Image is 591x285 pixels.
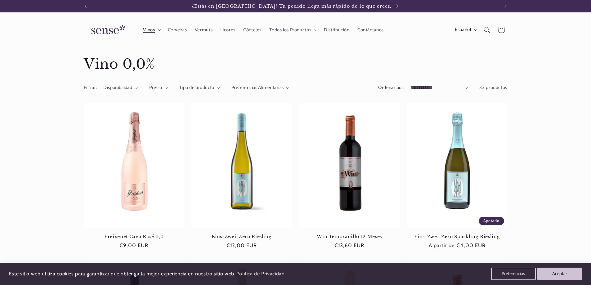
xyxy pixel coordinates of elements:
[243,27,262,33] span: Cócteles
[231,85,284,90] span: Preferencias Alimentarias
[269,27,311,33] span: Todos los Productos
[139,23,164,37] summary: Vinos
[320,23,354,37] a: Distribución
[143,27,155,33] span: Vinos
[357,27,384,33] span: Contáctanos
[299,234,400,239] a: Win Tempranillo 12 Meses
[84,234,184,239] a: Freixenet Cava Rosé 0,0
[479,85,507,90] span: 33 productos
[455,26,471,33] span: Español
[81,19,133,41] a: Sense
[191,23,217,37] a: Vermuts
[149,85,162,90] span: Precio
[179,84,220,91] summary: Tipo de producto (0 seleccionado)
[164,23,191,37] a: Cervezas
[168,27,187,33] span: Cervezas
[378,85,404,90] label: Ordenar por:
[235,269,285,279] a: Política de Privacidad (opens in a new tab)
[353,23,387,37] a: Contáctanos
[9,271,235,277] span: Este sitio web utiliza cookies para garantizar que obtenga la mejor experiencia en nuestro sitio ...
[266,23,320,37] summary: Todos los Productos
[149,84,168,91] summary: Precio
[480,23,494,37] summary: Búsqueda
[231,84,289,91] summary: Preferencias Alimentarias (0 seleccionado)
[537,268,582,280] button: Aceptar
[84,56,507,73] h1: Vino 0,0%
[179,85,214,90] span: Tipo de producto
[239,23,265,37] a: Cócteles
[491,268,536,280] button: Preferencias
[84,21,130,39] img: Sense
[192,3,392,9] span: ¿Estás en [GEOGRAPHIC_DATA]? Tu pedido llega más rápido de lo que crees.
[103,84,138,91] summary: Disponibilidad (0 seleccionado)
[191,234,292,239] a: Eins-Zwei-Zero Riesling
[84,84,97,91] h2: Filtrar:
[324,27,350,33] span: Distribución
[195,27,213,33] span: Vermuts
[217,23,240,37] a: Licores
[220,27,235,33] span: Licores
[451,24,480,36] button: Español
[103,85,132,90] span: Disponibilidad
[407,234,507,239] a: Eins-Zwei-Zero Sparkling Riesling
